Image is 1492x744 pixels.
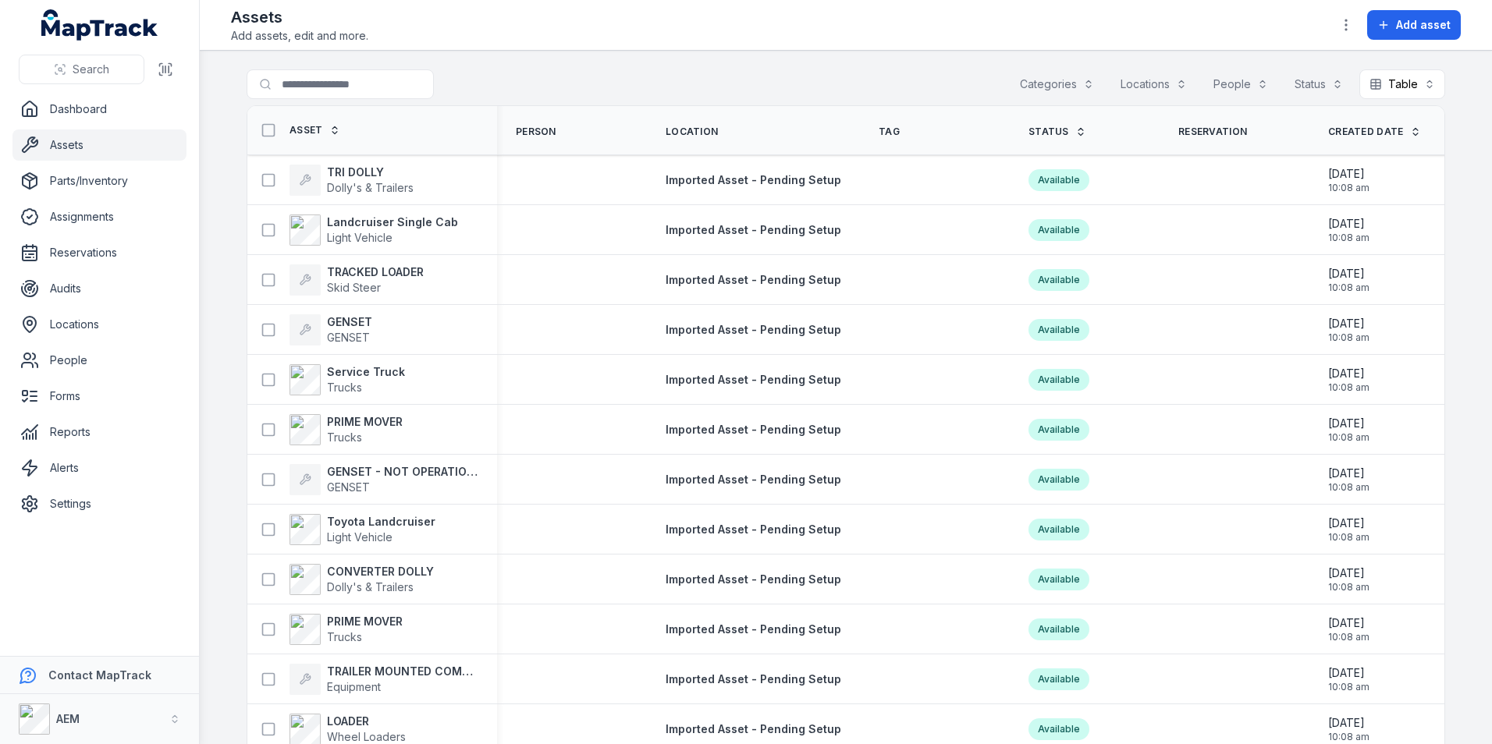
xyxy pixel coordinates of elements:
[290,614,403,645] a: PRIME MOVERTrucks
[327,730,406,743] span: Wheel Loaders
[1328,665,1369,693] time: 20/08/2025, 10:08:45 am
[1028,126,1086,138] a: Status
[12,237,186,268] a: Reservations
[12,416,186,448] a: Reports
[327,464,478,480] strong: GENSET - NOT OPERATIONAL
[666,222,841,238] a: Imported Asset - Pending Setup
[666,126,718,138] span: Location
[1328,316,1369,344] time: 20/08/2025, 10:08:45 am
[1028,469,1089,491] div: Available
[327,664,478,679] strong: TRAILER MOUNTED COMPRESSOR
[327,614,403,629] strong: PRIME MOVER
[1328,166,1369,194] time: 20/08/2025, 10:08:45 am
[12,345,186,376] a: People
[1028,618,1089,640] div: Available
[1010,69,1104,99] button: Categories
[1328,126,1421,138] a: Created Date
[1328,331,1369,344] span: 10:08 am
[1028,419,1089,441] div: Available
[290,664,478,695] a: TRAILER MOUNTED COMPRESSOREquipment
[1328,366,1369,381] span: [DATE]
[12,273,186,304] a: Audits
[666,671,841,687] a: Imported Asset - Pending Setup
[41,9,158,41] a: MapTrack
[1178,126,1247,138] span: Reservation
[12,309,186,340] a: Locations
[327,331,370,344] span: GENSET
[666,522,841,537] a: Imported Asset - Pending Setup
[879,126,900,138] span: Tag
[290,214,458,246] a: Landcruiser Single CabLight Vehicle
[56,712,80,725] strong: AEM
[1028,169,1089,191] div: Available
[1328,466,1369,494] time: 20/08/2025, 10:08:45 am
[666,372,841,388] a: Imported Asset - Pending Setup
[666,473,841,486] span: Imported Asset - Pending Setup
[1328,665,1369,681] span: [DATE]
[1028,269,1089,291] div: Available
[327,714,406,729] strong: LOADER
[1367,10,1461,40] button: Add asset
[1328,216,1369,244] time: 20/08/2025, 10:08:45 am
[327,480,370,494] span: GENSET
[327,514,435,530] strong: Toyota Landcruiser
[12,381,186,412] a: Forms
[666,622,841,636] span: Imported Asset - Pending Setup
[327,680,381,693] span: Equipment
[1328,166,1369,182] span: [DATE]
[1328,366,1369,394] time: 20/08/2025, 10:08:45 am
[666,622,841,637] a: Imported Asset - Pending Setup
[1328,715,1369,731] span: [DATE]
[327,381,362,394] span: Trucks
[666,273,841,286] span: Imported Asset - Pending Setup
[327,564,434,579] strong: CONVERTER DOLLY
[1328,416,1369,431] span: [DATE]
[1328,466,1369,481] span: [DATE]
[327,214,458,230] strong: Landcruiser Single Cab
[290,314,372,345] a: GENSETGENSET
[327,630,362,643] span: Trucks
[1028,519,1089,540] div: Available
[1359,69,1445,99] button: Table
[1328,731,1369,743] span: 10:08 am
[666,721,841,737] a: Imported Asset - Pending Setup
[1328,565,1369,593] time: 20/08/2025, 10:08:45 am
[1328,615,1369,631] span: [DATE]
[1328,182,1369,194] span: 10:08 am
[666,323,841,336] span: Imported Asset - Pending Setup
[1328,515,1369,531] span: [DATE]
[666,722,841,735] span: Imported Asset - Pending Setup
[1028,668,1089,690] div: Available
[327,364,405,380] strong: Service Truck
[327,414,403,430] strong: PRIME MOVER
[1328,126,1404,138] span: Created Date
[73,62,109,77] span: Search
[666,523,841,536] span: Imported Asset - Pending Setup
[666,272,841,288] a: Imported Asset - Pending Setup
[327,165,414,180] strong: TRI DOLLY
[290,464,478,495] a: GENSET - NOT OPERATIONALGENSET
[231,6,368,28] h2: Assets
[1028,569,1089,590] div: Available
[290,264,424,296] a: TRACKED LOADERSkid Steer
[666,173,841,186] span: Imported Asset - Pending Setup
[666,373,841,386] span: Imported Asset - Pending Setup
[1028,369,1089,391] div: Available
[666,322,841,338] a: Imported Asset - Pending Setup
[1328,565,1369,581] span: [DATE]
[327,530,393,544] span: Light Vehicle
[48,668,151,682] strong: Contact MapTrack
[1328,216,1369,232] span: [DATE]
[1203,69,1278,99] button: People
[666,422,841,438] a: Imported Asset - Pending Setup
[1110,69,1197,99] button: Locations
[1328,282,1369,294] span: 10:08 am
[12,452,186,484] a: Alerts
[1328,481,1369,494] span: 10:08 am
[1328,431,1369,444] span: 10:08 am
[290,165,414,196] a: TRI DOLLYDolly's & Trailers
[327,181,414,194] span: Dolly's & Trailers
[516,126,556,138] span: Person
[1328,266,1369,282] span: [DATE]
[1328,232,1369,244] span: 10:08 am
